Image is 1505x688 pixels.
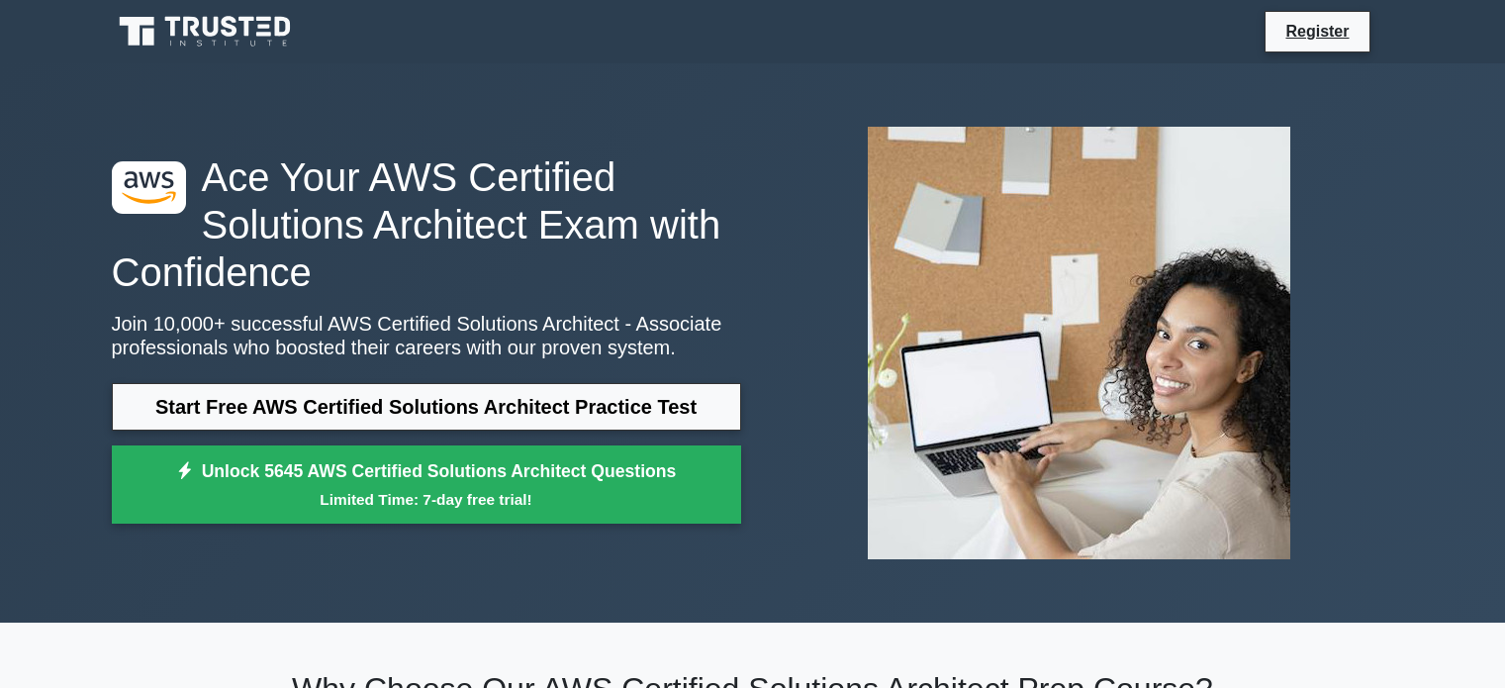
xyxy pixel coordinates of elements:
[112,312,741,359] p: Join 10,000+ successful AWS Certified Solutions Architect - Associate professionals who boosted t...
[1273,19,1361,44] a: Register
[112,383,741,431] a: Start Free AWS Certified Solutions Architect Practice Test
[112,445,741,525] a: Unlock 5645 AWS Certified Solutions Architect QuestionsLimited Time: 7-day free trial!
[137,488,716,511] small: Limited Time: 7-day free trial!
[112,153,741,296] h1: Ace Your AWS Certified Solutions Architect Exam with Confidence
